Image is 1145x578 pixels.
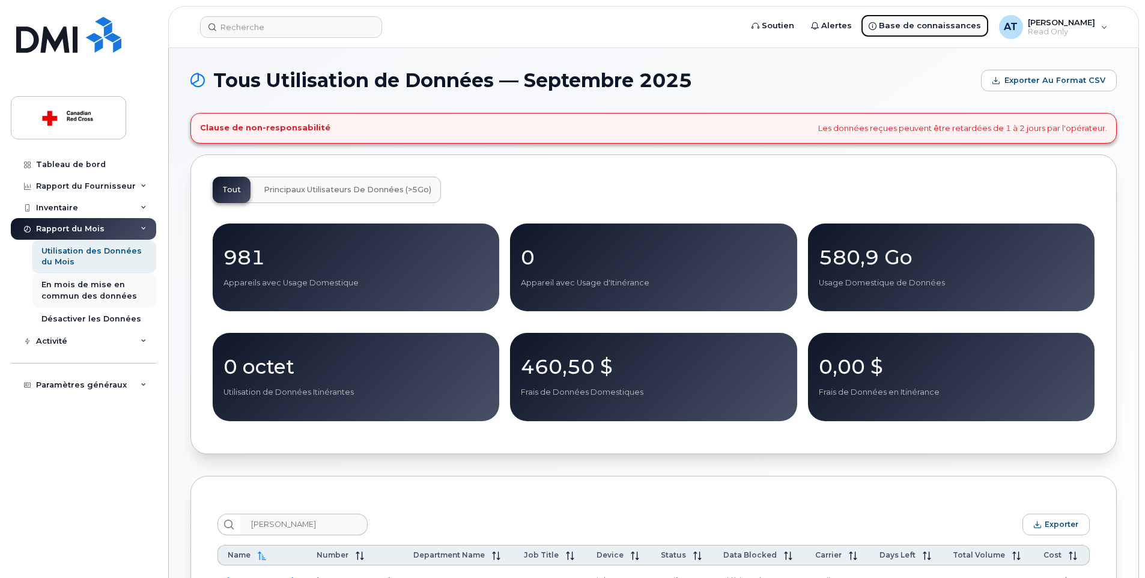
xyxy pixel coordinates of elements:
[815,550,842,559] span: Carrier
[1043,550,1061,559] span: Cost
[223,356,488,377] p: 0 octet
[213,71,692,90] span: Tous Utilisation de Données — Septembre 2025
[521,246,786,268] p: 0
[1022,514,1090,535] button: Exporter
[879,550,916,559] span: Days Left
[223,278,488,288] p: Appareils avec Usage Domestique
[1045,520,1078,529] span: Exporter
[819,387,1084,398] p: Frais de Données en Itinérance
[819,278,1084,288] p: Usage Domestique de Données
[190,113,1117,144] div: Les données reçues peuvent être retardées de 1 à 2 jours par l'opérateur.
[819,246,1084,268] p: 580,9 Go
[240,514,368,535] input: Rechercher...
[223,387,488,398] p: Utilisation de Données Itinérantes
[981,70,1117,91] button: Exporter au format CSV
[521,278,786,288] p: Appareil avec Usage d'Itinérance
[223,246,488,268] p: 981
[597,550,624,559] span: Device
[661,550,686,559] span: Status
[521,387,786,398] p: Frais de Données Domestiques
[819,356,1084,377] p: 0,00 $
[200,123,330,133] h4: Clause de non-responsabilité
[524,550,559,559] span: Job Title
[228,550,251,559] span: Name
[953,550,1005,559] span: Total Volume
[264,185,431,195] span: Principaux Utilisateurs de Données (>5Go)
[317,550,348,559] span: Number
[413,550,485,559] span: Department Name
[1004,75,1105,86] span: Exporter au format CSV
[723,550,777,559] span: Data Blocked
[521,356,786,377] p: 460,50 $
